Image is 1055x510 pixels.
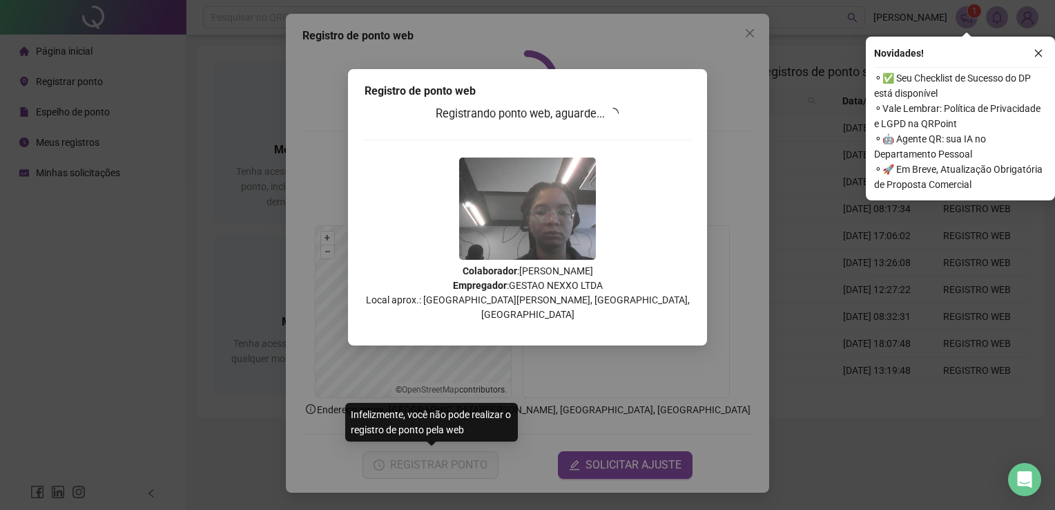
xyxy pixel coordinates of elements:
p: : [PERSON_NAME] : GESTAO NEXXO LTDA Local aprox.: [GEOGRAPHIC_DATA][PERSON_NAME], [GEOGRAPHIC_DAT... [365,264,690,322]
div: Registro de ponto web [365,83,690,100]
span: ⚬ 🚀 Em Breve, Atualização Obrigatória de Proposta Comercial [874,162,1047,192]
span: loading [608,108,619,119]
h3: Registrando ponto web, aguarde... [365,105,690,123]
span: ⚬ ✅ Seu Checklist de Sucesso do DP está disponível [874,70,1047,101]
span: Novidades ! [874,46,924,61]
span: close [1034,48,1043,58]
div: Infelizmente, você não pode realizar o registro de ponto pela web [345,403,518,442]
div: Open Intercom Messenger [1008,463,1041,496]
img: 9k= [459,158,596,260]
span: ⚬ Vale Lembrar: Política de Privacidade e LGPD na QRPoint [874,101,1047,131]
strong: Empregador [453,280,507,291]
strong: Colaborador [463,265,517,276]
span: ⚬ 🤖 Agente QR: sua IA no Departamento Pessoal [874,131,1047,162]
